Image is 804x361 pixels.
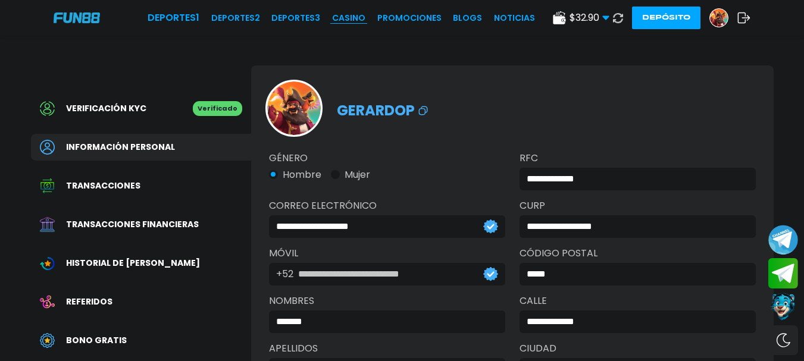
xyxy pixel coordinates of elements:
[570,11,609,25] span: $ 32.90
[31,327,251,354] a: Free BonusBono Gratis
[211,12,260,24] a: Deportes2
[66,257,200,269] span: Historial de [PERSON_NAME]
[269,151,505,165] label: Género
[269,246,505,260] label: Móvil
[31,211,251,238] a: Financial TransactionTransacciones financieras
[520,246,756,260] label: Código Postal
[40,256,55,271] img: Wagering Transaction
[31,288,251,315] a: ReferralReferidos
[331,168,370,182] button: Mujer
[332,12,365,24] a: CASINO
[276,267,293,281] p: +52
[31,172,251,199] a: Transaction HistoryTransacciones
[31,134,251,161] a: PersonalInformación personal
[768,258,798,289] button: Join telegram
[66,102,146,115] span: Verificación KYC
[710,9,728,27] img: Avatar
[66,180,140,192] span: Transacciones
[66,218,199,231] span: Transacciones financieras
[31,95,251,122] a: Verificación KYCVerificado
[768,291,798,322] button: Contact customer service
[66,141,175,153] span: Información personal
[40,140,55,155] img: Personal
[269,294,505,308] label: NOMBRES
[269,199,505,213] label: Correo electrónico
[148,11,199,25] a: Deportes1
[494,12,535,24] a: NOTICIAS
[269,341,505,356] label: APELLIDOS
[520,199,756,213] label: CURP
[269,168,321,182] button: Hombre
[40,294,55,309] img: Referral
[709,8,737,27] a: Avatar
[66,334,127,347] span: Bono Gratis
[193,101,242,116] p: Verificado
[520,294,756,308] label: Calle
[337,94,430,121] p: gerardop
[40,217,55,232] img: Financial Transaction
[520,151,756,165] label: RFC
[453,12,482,24] a: BLOGS
[520,341,756,356] label: Ciudad
[66,296,112,308] span: Referidos
[267,81,321,135] img: Avatar
[377,12,442,24] a: Promociones
[40,178,55,193] img: Transaction History
[54,12,100,23] img: Company Logo
[31,250,251,277] a: Wagering TransactionHistorial de [PERSON_NAME]
[632,7,700,29] button: Depósito
[40,333,55,348] img: Free Bonus
[768,325,798,355] div: Switch theme
[271,12,320,24] a: Deportes3
[768,224,798,255] button: Join telegram channel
